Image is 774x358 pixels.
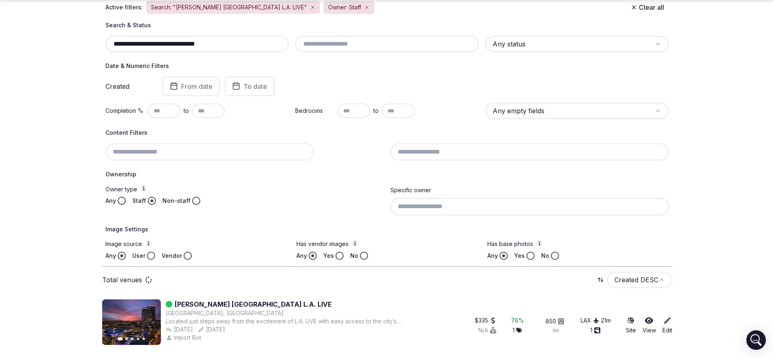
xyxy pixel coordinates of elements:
[102,299,161,345] img: Featured image for JW Marriott Los Angeles L.A. LIVE
[511,316,524,325] button: 76%
[125,338,128,340] button: Go to slide 2
[296,252,307,260] label: Any
[536,240,543,246] button: Has base photos
[175,299,332,309] a: [PERSON_NAME] [GEOGRAPHIC_DATA] L.A. LIVE
[487,252,498,260] label: Any
[541,252,549,260] label: No
[225,77,274,96] button: To date
[166,334,203,342] button: Import Bot
[601,316,611,325] div: 21 m
[352,240,358,246] button: Has vendor images
[105,21,669,29] h4: Search & Status
[475,316,496,325] button: $335
[137,338,139,340] button: Go to slide 4
[117,337,123,340] button: Go to slide 1
[105,197,116,205] label: Any
[198,325,225,334] button: [DATE]
[105,129,669,137] h4: Content Filters
[590,326,601,334] button: 1
[546,317,564,325] button: 850
[626,316,636,334] a: Site
[642,316,656,334] a: View
[166,309,284,317] button: [GEOGRAPHIC_DATA], [GEOGRAPHIC_DATA]
[105,107,145,115] label: Completion %
[181,82,213,90] span: From date
[511,316,524,325] div: 76 %
[162,252,182,260] label: Vendor
[105,83,151,90] label: Created
[513,326,522,334] button: 1
[132,252,145,260] label: User
[143,338,145,340] button: Go to slide 5
[166,325,193,334] button: [DATE]
[105,225,669,233] h4: Image Settings
[105,240,287,248] label: Image source
[105,185,384,193] label: Owner type
[105,62,669,70] h4: Date & Numeric Filters
[105,252,116,260] label: Any
[746,330,766,350] div: Open Intercom Messenger
[145,240,152,246] button: Image source
[105,170,669,178] h4: Ownership
[514,252,525,260] label: Yes
[323,252,334,260] label: Yes
[184,107,189,115] span: to
[295,107,334,115] label: Bedrooms
[162,197,191,205] label: Non-staff
[296,240,478,248] label: Has vendor images
[601,316,611,325] button: 21m
[131,338,134,340] button: Go to slide 3
[546,317,556,325] span: 850
[487,240,669,248] label: Has base photos
[166,317,404,325] div: Located just steps away from the excitement of L.A. LIVE with easy access to the city’s best ente...
[478,326,496,334] button: N/A
[390,187,431,193] label: Specific owner
[140,185,147,191] button: Owner type
[373,107,379,115] span: to
[102,275,142,284] p: Total venues
[243,82,267,90] span: To date
[132,197,146,205] label: Staff
[581,316,599,325] button: LAX
[662,316,672,334] a: Edit
[350,252,358,260] label: No
[162,77,220,96] button: From date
